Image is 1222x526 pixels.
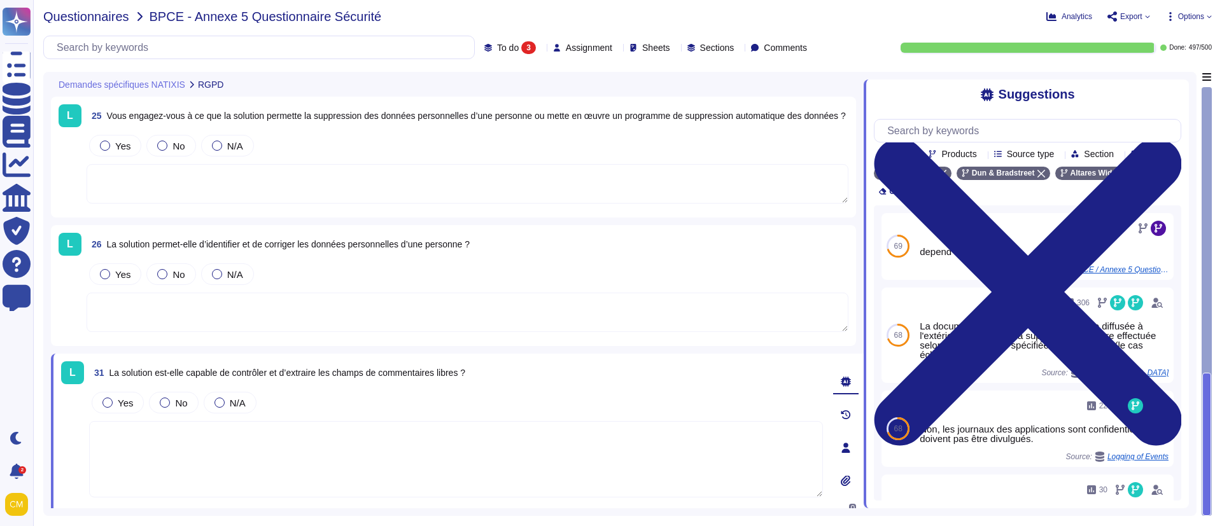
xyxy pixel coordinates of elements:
[642,43,670,52] span: Sheets
[3,490,37,518] button: user
[894,425,902,433] span: 68
[849,504,856,513] span: 0
[59,104,81,127] div: L
[43,10,129,23] span: Questionnaires
[1178,13,1204,20] span: Options
[59,80,185,89] span: Demandes spécifiques NATIXIS
[107,239,470,249] span: La solution permet-elle d’identifier et de corriger les données personnelles d’une personne ?
[1062,13,1092,20] span: Analytics
[87,240,102,249] span: 26
[175,398,187,408] span: No
[227,141,243,151] span: N/A
[18,466,26,474] div: 2
[107,111,846,121] span: Vous engagez-vous à ce que la solution permette la suppression des données personnelles d’une per...
[118,398,133,408] span: Yes
[50,36,474,59] input: Search by keywords
[227,269,243,280] span: N/A
[700,43,734,52] span: Sections
[172,269,185,280] span: No
[109,368,466,378] span: La solution est-elle capable de contrôler et d’extraire les champs de commentaires libres ?
[1046,11,1092,22] button: Analytics
[566,43,612,52] span: Assignment
[1120,13,1142,20] span: Export
[59,233,81,256] div: L
[1169,45,1186,51] span: Done:
[521,41,536,54] div: 3
[61,361,84,384] div: L
[894,331,902,339] span: 68
[894,242,902,250] span: 69
[89,368,104,377] span: 31
[764,43,807,52] span: Comments
[172,141,185,151] span: No
[115,141,130,151] span: Yes
[198,80,223,89] span: RGPD
[881,120,1181,142] input: Search by keywords
[230,398,246,408] span: N/A
[115,269,130,280] span: Yes
[150,10,382,23] span: BPCE - Annexe 5 Questionnaire Sécurité
[1189,45,1212,51] span: 497 / 500
[5,493,28,516] img: user
[87,111,102,120] span: 25
[497,43,519,52] span: To do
